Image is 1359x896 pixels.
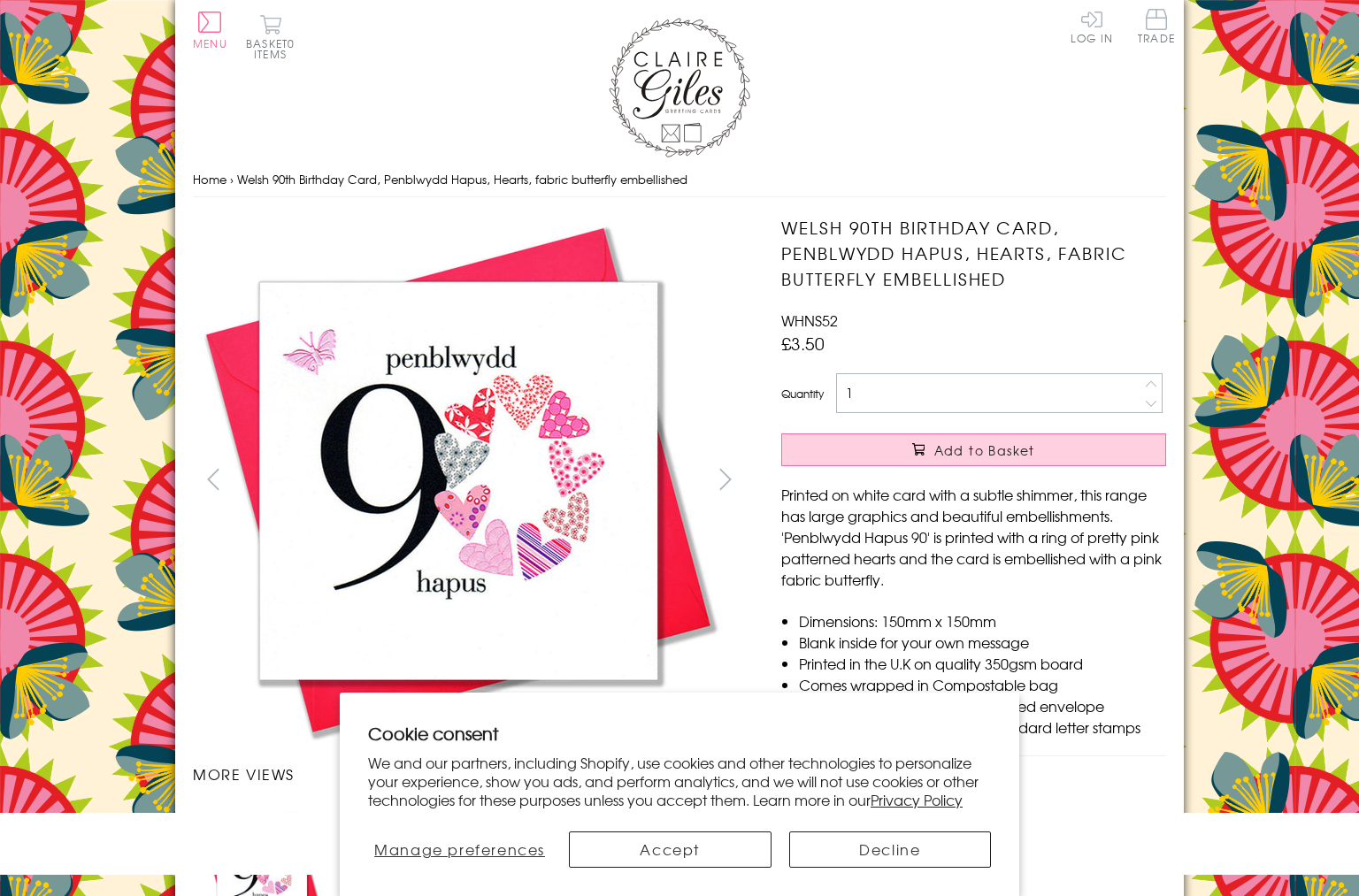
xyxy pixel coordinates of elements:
li: Dimensions: 150mm x 150mm [799,610,1166,632]
li: Blank inside for your own message [799,632,1166,653]
p: Printed on white card with a subtle shimmer, this range has large graphics and beautiful embellis... [781,484,1166,590]
a: Log In [1071,9,1113,43]
h2: Cookie consent [368,721,991,746]
h3: More views [193,763,746,785]
button: next [706,459,746,499]
button: Decline [789,831,991,868]
span: 0 items [254,35,295,62]
a: Privacy Policy [871,789,963,810]
li: Comes wrapped in Compostable bag [799,674,1166,695]
span: Trade [1138,9,1175,43]
button: Add to Basket [781,433,1166,466]
span: Manage preferences [374,839,545,860]
button: Manage preferences [368,831,551,868]
li: Printed in the U.K on quality 350gsm board [799,653,1166,674]
a: Home [193,171,226,188]
img: Welsh 90th Birthday Card, Penblwydd Hapus, Hearts, fabric butterfly embellished [193,215,724,746]
button: Basket0 items [246,14,295,59]
span: £3.50 [781,331,825,356]
span: WHNS52 [781,310,838,331]
a: Trade [1138,9,1175,47]
button: Accept [569,831,771,868]
span: Menu [193,35,227,51]
span: Welsh 90th Birthday Card, Penblwydd Hapus, Hearts, fabric butterfly embellished [237,171,687,188]
h1: Welsh 90th Birthday Card, Penblwydd Hapus, Hearts, fabric butterfly embellished [781,215,1166,291]
p: We and our partners, including Shopify, use cookies and other technologies to personalize your ex... [368,754,991,808]
label: Quantity [781,386,824,402]
nav: breadcrumbs [193,162,1166,198]
span: Add to Basket [934,441,1035,459]
button: Menu [193,11,227,49]
button: prev [193,459,233,499]
img: Claire Giles Greetings Cards [609,18,750,157]
span: › [230,171,234,188]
